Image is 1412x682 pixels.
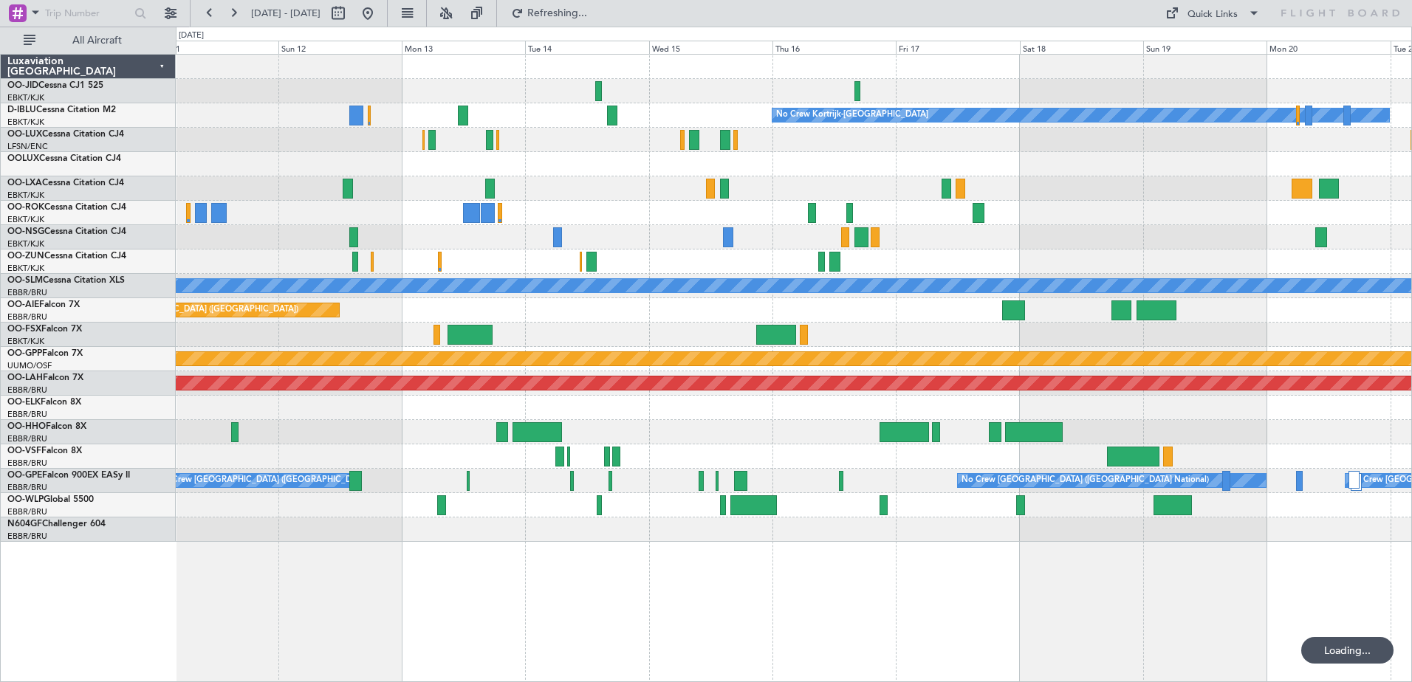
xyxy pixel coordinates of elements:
[962,469,1209,492] div: No Crew [GEOGRAPHIC_DATA] ([GEOGRAPHIC_DATA] National)
[7,92,44,103] a: EBKT/KJK
[7,287,47,298] a: EBBR/BRU
[7,106,36,114] span: D-IBLU
[1267,41,1390,54] div: Mon 20
[7,447,41,455] span: OO-VSF
[7,190,44,201] a: EBKT/KJK
[38,35,156,46] span: All Aircraft
[66,299,298,321] div: Planned Maint [GEOGRAPHIC_DATA] ([GEOGRAPHIC_DATA])
[7,179,42,187] span: OO-LXA
[7,252,126,261] a: OO-ZUNCessna Citation CJ4
[7,227,126,236] a: OO-NSGCessna Citation CJ4
[7,495,94,504] a: OO-WLPGlobal 5500
[772,41,896,54] div: Thu 16
[7,373,43,382] span: OO-LAH
[7,203,44,212] span: OO-ROK
[7,471,130,480] a: OO-GPEFalcon 900EX EASy II
[776,104,928,126] div: No Crew Kortrijk-[GEOGRAPHIC_DATA]
[7,385,47,396] a: EBBR/BRU
[1020,41,1143,54] div: Sat 18
[504,1,593,25] button: Refreshing...
[7,349,83,358] a: OO-GPPFalcon 7X
[1143,41,1267,54] div: Sun 19
[158,469,405,492] div: No Crew [GEOGRAPHIC_DATA] ([GEOGRAPHIC_DATA] National)
[7,130,42,139] span: OO-LUX
[7,214,44,225] a: EBKT/KJK
[7,349,42,358] span: OO-GPP
[16,29,160,52] button: All Aircraft
[402,41,525,54] div: Mon 13
[251,7,321,20] span: [DATE] - [DATE]
[7,154,39,163] span: OOLUX
[179,30,204,42] div: [DATE]
[7,398,81,407] a: OO-ELKFalcon 8X
[7,506,47,517] a: EBBR/BRU
[7,117,44,128] a: EBKT/KJK
[7,520,106,528] a: N604GFChallenger 604
[7,422,46,431] span: OO-HHO
[7,106,116,114] a: D-IBLUCessna Citation M2
[7,495,44,504] span: OO-WLP
[7,311,47,323] a: EBBR/BRU
[7,398,41,407] span: OO-ELK
[7,179,124,187] a: OO-LXACessna Citation CJ4
[7,360,52,371] a: UUMO/OSF
[7,81,38,90] span: OO-JID
[1158,1,1267,25] button: Quick Links
[154,41,278,54] div: Sat 11
[7,252,44,261] span: OO-ZUN
[7,81,103,90] a: OO-JIDCessna CJ1 525
[7,276,43,285] span: OO-SLM
[7,531,47,542] a: EBBR/BRU
[7,482,47,493] a: EBBR/BRU
[525,41,648,54] div: Tue 14
[7,471,42,480] span: OO-GPE
[7,300,80,309] a: OO-AIEFalcon 7X
[7,276,125,285] a: OO-SLMCessna Citation XLS
[7,458,47,469] a: EBBR/BRU
[7,300,39,309] span: OO-AIE
[7,130,124,139] a: OO-LUXCessna Citation CJ4
[7,433,47,444] a: EBBR/BRU
[7,325,41,334] span: OO-FSX
[7,203,126,212] a: OO-ROKCessna Citation CJ4
[896,41,1019,54] div: Fri 17
[7,227,44,236] span: OO-NSG
[7,325,82,334] a: OO-FSXFalcon 7X
[7,447,82,455] a: OO-VSFFalcon 8X
[1301,637,1394,664] div: Loading...
[7,520,42,528] span: N604GF
[7,336,44,347] a: EBKT/KJK
[1187,7,1238,22] div: Quick Links
[278,41,402,54] div: Sun 12
[7,422,86,431] a: OO-HHOFalcon 8X
[7,409,47,420] a: EBBR/BRU
[527,8,589,18] span: Refreshing...
[7,238,44,249] a: EBKT/KJK
[7,154,121,163] a: OOLUXCessna Citation CJ4
[7,263,44,274] a: EBKT/KJK
[7,373,83,382] a: OO-LAHFalcon 7X
[7,141,48,152] a: LFSN/ENC
[649,41,772,54] div: Wed 15
[45,2,130,24] input: Trip Number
